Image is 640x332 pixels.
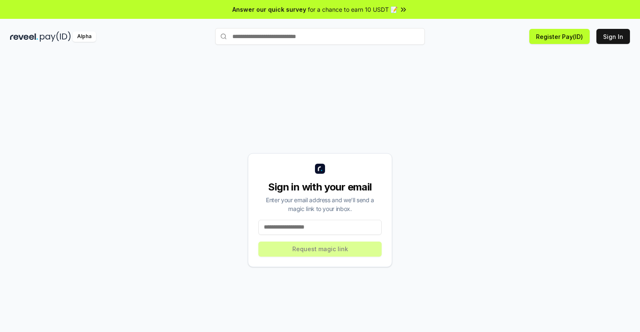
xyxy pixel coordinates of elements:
span: for a chance to earn 10 USDT 📝 [308,5,398,14]
img: logo_small [315,164,325,174]
div: Enter your email address and we’ll send a magic link to your inbox. [258,196,382,213]
button: Register Pay(ID) [529,29,590,44]
div: Alpha [73,31,96,42]
div: Sign in with your email [258,180,382,194]
span: Answer our quick survey [232,5,306,14]
img: pay_id [40,31,71,42]
button: Sign In [596,29,630,44]
img: reveel_dark [10,31,38,42]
